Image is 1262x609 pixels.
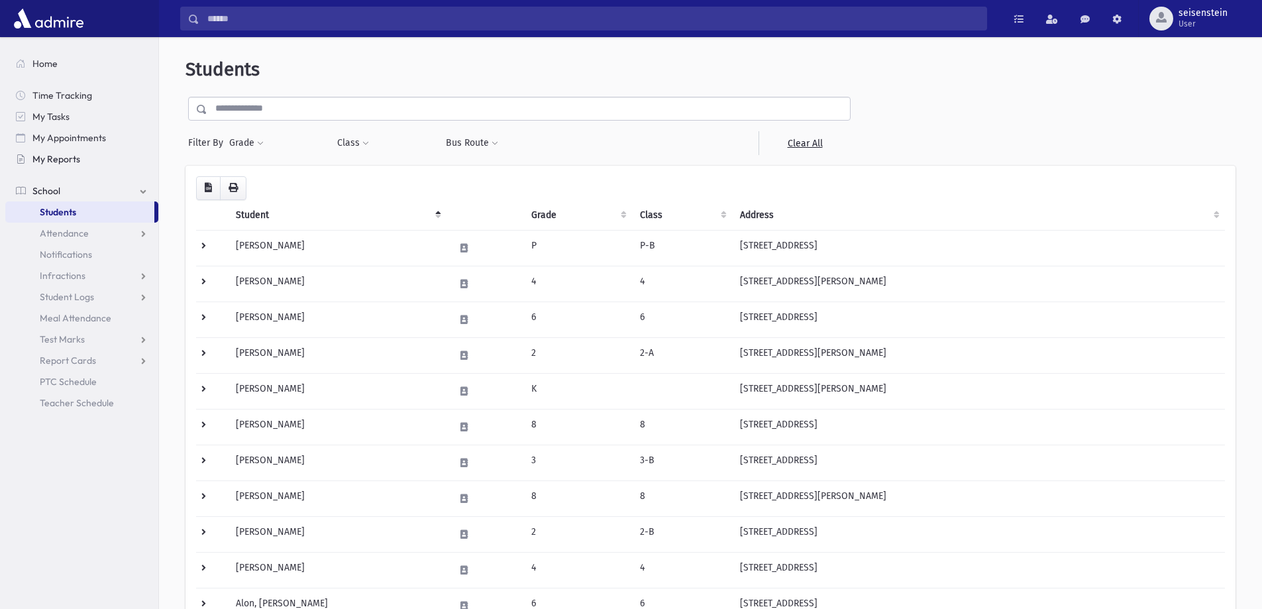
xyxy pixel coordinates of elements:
[228,516,447,552] td: [PERSON_NAME]
[632,445,732,480] td: 3-B
[40,333,85,345] span: Test Marks
[32,89,92,101] span: Time Tracking
[732,445,1225,480] td: [STREET_ADDRESS]
[228,302,447,337] td: [PERSON_NAME]
[40,227,89,239] span: Attendance
[5,392,158,414] a: Teacher Schedule
[228,373,447,409] td: [PERSON_NAME]
[632,302,732,337] td: 6
[40,355,96,366] span: Report Cards
[632,266,732,302] td: 4
[523,445,633,480] td: 3
[199,7,986,30] input: Search
[40,249,92,260] span: Notifications
[32,58,58,70] span: Home
[11,5,87,32] img: AdmirePro
[32,185,60,197] span: School
[337,131,370,155] button: Class
[185,58,260,80] span: Students
[5,371,158,392] a: PTC Schedule
[523,337,633,373] td: 2
[5,307,158,329] a: Meal Attendance
[523,409,633,445] td: 8
[632,409,732,445] td: 8
[5,201,154,223] a: Students
[228,480,447,516] td: [PERSON_NAME]
[732,516,1225,552] td: [STREET_ADDRESS]
[523,552,633,588] td: 4
[32,132,106,144] span: My Appointments
[5,244,158,265] a: Notifications
[523,373,633,409] td: K
[732,373,1225,409] td: [STREET_ADDRESS][PERSON_NAME]
[40,376,97,388] span: PTC Schedule
[5,85,158,106] a: Time Tracking
[732,480,1225,516] td: [STREET_ADDRESS][PERSON_NAME]
[40,312,111,324] span: Meal Attendance
[5,106,158,127] a: My Tasks
[523,200,633,231] th: Grade: activate to sort column ascending
[5,223,158,244] a: Attendance
[228,552,447,588] td: [PERSON_NAME]
[32,111,70,123] span: My Tasks
[732,552,1225,588] td: [STREET_ADDRESS]
[5,180,158,201] a: School
[5,148,158,170] a: My Reports
[632,552,732,588] td: 4
[5,329,158,350] a: Test Marks
[523,480,633,516] td: 8
[632,516,732,552] td: 2-B
[40,291,94,303] span: Student Logs
[40,206,76,218] span: Students
[732,337,1225,373] td: [STREET_ADDRESS][PERSON_NAME]
[1179,19,1228,29] span: User
[228,409,447,445] td: [PERSON_NAME]
[523,266,633,302] td: 4
[445,131,499,155] button: Bus Route
[732,302,1225,337] td: [STREET_ADDRESS]
[40,270,85,282] span: Infractions
[732,409,1225,445] td: [STREET_ADDRESS]
[220,176,246,200] button: Print
[732,200,1225,231] th: Address: activate to sort column ascending
[732,266,1225,302] td: [STREET_ADDRESS][PERSON_NAME]
[228,337,447,373] td: [PERSON_NAME]
[732,230,1225,266] td: [STREET_ADDRESS]
[1179,8,1228,19] span: seisenstein
[5,286,158,307] a: Student Logs
[5,53,158,74] a: Home
[228,200,447,231] th: Student: activate to sort column descending
[5,350,158,371] a: Report Cards
[188,136,229,150] span: Filter By
[5,127,158,148] a: My Appointments
[632,230,732,266] td: P-B
[228,445,447,480] td: [PERSON_NAME]
[5,265,158,286] a: Infractions
[632,480,732,516] td: 8
[523,516,633,552] td: 2
[523,230,633,266] td: P
[632,337,732,373] td: 2-A
[228,230,447,266] td: [PERSON_NAME]
[32,153,80,165] span: My Reports
[228,266,447,302] td: [PERSON_NAME]
[632,200,732,231] th: Class: activate to sort column ascending
[523,302,633,337] td: 6
[759,131,851,155] a: Clear All
[40,397,114,409] span: Teacher Schedule
[229,131,264,155] button: Grade
[196,176,221,200] button: CSV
